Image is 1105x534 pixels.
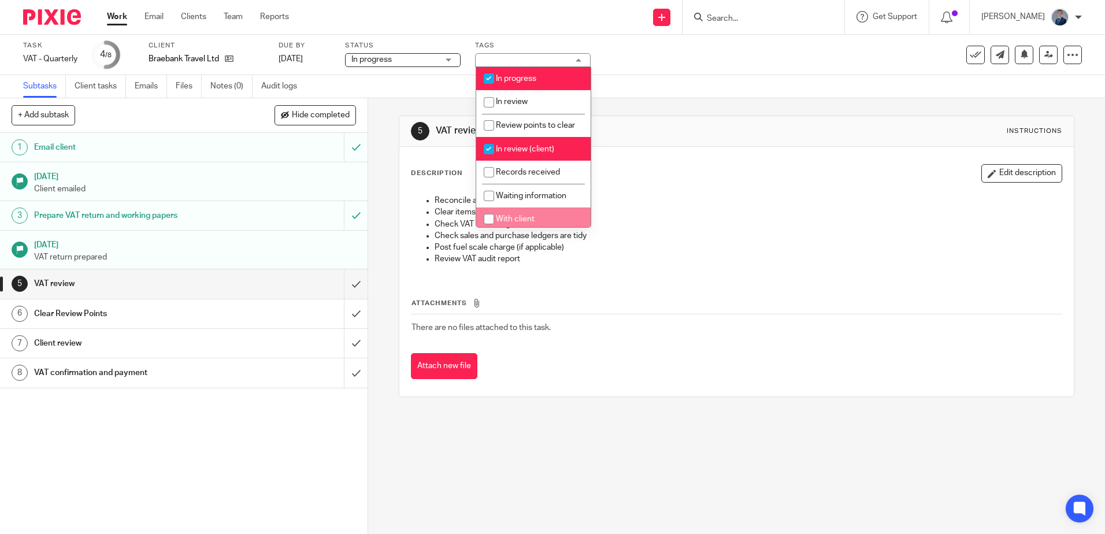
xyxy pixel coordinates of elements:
p: Description [411,169,462,178]
span: In progress [351,55,392,64]
div: 4 [100,48,112,61]
label: Client [149,41,264,50]
div: 8 [12,365,28,381]
span: Attachments [411,300,467,306]
a: Client tasks [75,75,126,98]
button: Hide completed [275,105,356,125]
p: Check sales and purchase ledgers are tidy [435,230,1061,242]
a: Audit logs [261,75,306,98]
p: [PERSON_NAME] [981,11,1045,23]
span: In review [496,98,528,106]
a: Subtasks [23,75,66,98]
p: Post fuel scale charge (if applicable) [435,242,1061,253]
span: Get Support [873,13,917,21]
a: Email [144,11,164,23]
h1: VAT confirmation and payment [34,364,233,381]
div: VAT - Quarterly [23,53,77,65]
a: Team [224,11,243,23]
input: Search [706,14,810,24]
h1: Clear Review Points [34,305,233,322]
label: Status [345,41,461,50]
label: Tags [475,41,591,50]
a: Emails [135,75,167,98]
button: Edit description [981,164,1062,183]
span: Waiting information [496,192,566,200]
div: 6 [12,306,28,322]
a: Reports [260,11,289,23]
a: Notes (0) [210,75,253,98]
h1: VAT review [436,125,761,137]
h1: Email client [34,139,233,156]
p: VAT return prepared [34,251,357,263]
small: /8 [105,52,112,58]
div: 1 [12,139,28,155]
span: With client [496,215,535,223]
div: 5 [411,122,429,140]
span: There are no files attached to this task. [411,324,551,332]
span: In review (client) [496,145,554,153]
p: Check VAT on mileage [435,218,1061,230]
h1: [DATE] [34,168,357,183]
img: Pixie [23,9,81,25]
button: + Add subtask [12,105,75,125]
a: Clients [181,11,206,23]
p: Client emailed [34,183,357,195]
span: Hide completed [292,111,350,120]
p: Reconcile all bank accounts [435,195,1061,206]
h1: Client review [34,335,233,352]
a: Work [107,11,127,23]
span: In progress [496,75,536,83]
button: Attach new file [411,353,477,379]
div: 5 [12,276,28,292]
div: 3 [12,207,28,224]
h1: VAT review [34,275,233,292]
div: Instructions [1007,127,1062,136]
div: 7 [12,335,28,351]
span: Records received [496,168,560,176]
a: Files [176,75,202,98]
p: Review VAT audit report [435,253,1061,265]
h1: Prepare VAT return and working papers [34,207,233,224]
label: Task [23,41,77,50]
label: Due by [279,41,331,50]
span: Review points to clear [496,121,575,129]
span: [DATE] [279,55,303,63]
p: Clear items posted to misc/sundries [435,206,1061,218]
p: Braebank Travel Ltd [149,53,219,65]
h1: [DATE] [34,236,357,251]
img: DSC05254%20(1).jpg [1051,8,1069,27]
